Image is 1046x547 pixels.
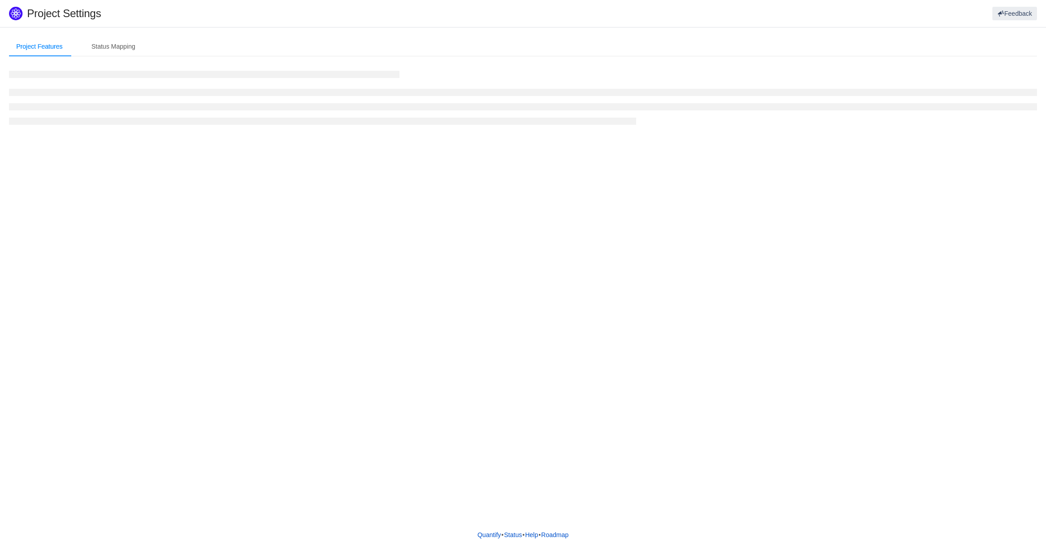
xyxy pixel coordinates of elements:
a: Status [504,528,523,542]
span: • [501,531,504,538]
a: Quantify [477,528,501,542]
a: Roadmap [541,528,569,542]
img: Quantify [9,7,23,20]
button: Feedback [992,7,1037,20]
span: • [538,531,541,538]
div: Status Mapping [84,36,142,57]
h1: Project Settings [27,7,624,20]
span: • [523,531,525,538]
div: Project Features [9,36,70,57]
a: Help [525,528,539,542]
